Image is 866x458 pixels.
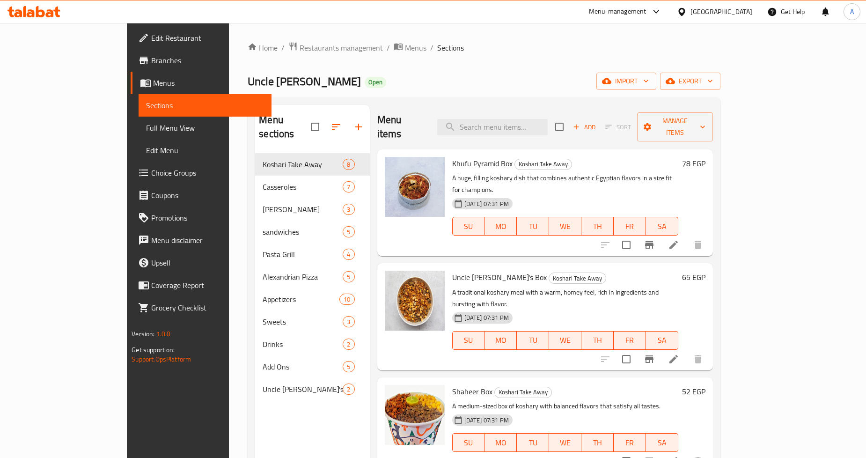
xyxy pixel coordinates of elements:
span: Sections [146,100,264,111]
span: TH [585,436,610,450]
button: WE [549,331,581,350]
div: Koshari Take Away [514,159,572,170]
span: SU [456,220,481,233]
span: Koshari Take Away [263,159,343,170]
span: FR [617,333,642,347]
div: Drinks [263,339,343,350]
nav: Menu sections [255,149,369,404]
span: MO [488,220,513,233]
span: Uncle [PERSON_NAME]'s Inventions [263,384,343,395]
span: Full Menu View [146,122,264,133]
span: Alexandrian Pizza [263,271,343,282]
button: export [660,73,720,90]
span: Appetizers [263,294,339,305]
span: Add [572,122,597,133]
span: TH [585,220,610,233]
p: A traditional koshary meal with a warm, homey feel, rich in ingredients and bursting with flavor. [452,287,678,310]
button: WE [549,217,581,236]
a: Coverage Report [131,274,272,296]
div: Open [365,77,386,88]
span: SU [456,333,481,347]
span: Choice Groups [151,167,264,178]
img: Shaheer Box [385,385,445,445]
span: Pasta Grill [263,249,343,260]
span: Coupons [151,190,264,201]
span: export [668,75,713,87]
input: search [437,119,548,135]
div: Uncle Samir's Inventions [263,384,343,395]
button: delete [687,234,709,256]
a: Branches [131,49,272,72]
span: MO [488,436,513,450]
div: items [343,204,354,215]
div: Sweets [263,316,343,327]
button: SA [646,217,678,236]
span: Menus [153,77,264,89]
span: 8 [343,160,354,169]
div: Koshari Take Away [549,273,606,284]
div: items [343,316,354,327]
span: Edit Menu [146,145,264,156]
a: Support.OpsPlatform [132,353,191,365]
span: 10 [340,295,354,304]
span: Uncle [PERSON_NAME]'s Box [452,270,547,284]
h6: 65 EGP [682,271,705,284]
button: Branch-specific-item [638,234,661,256]
h2: Menu items [377,113,426,141]
button: SA [646,331,678,350]
div: items [343,384,354,395]
button: Add [569,120,599,134]
span: WE [553,333,578,347]
span: 4 [343,250,354,259]
span: [DATE] 07:31 PM [461,416,513,425]
button: FR [614,331,646,350]
a: Edit menu item [668,354,679,365]
div: Appetizers10 [255,288,369,310]
div: items [343,159,354,170]
span: MO [488,333,513,347]
button: SU [452,433,485,452]
nav: breadcrumb [248,42,720,54]
button: delete [687,348,709,370]
span: 7 [343,183,354,192]
span: Koshari Take Away [515,159,572,170]
a: Edit menu item [668,239,679,251]
span: Sort sections [325,116,347,138]
button: TU [517,331,549,350]
a: Grocery Checklist [131,296,272,319]
span: Select to update [616,349,636,369]
span: Khufu Pyramid Box [452,156,513,170]
button: TU [517,433,549,452]
span: Select all sections [305,117,325,137]
span: Menu disclaimer [151,235,264,246]
span: 2 [343,385,354,394]
span: TU [521,436,545,450]
a: Upsell [131,251,272,274]
span: FR [617,220,642,233]
span: TU [521,220,545,233]
a: Promotions [131,207,272,229]
span: Version: [132,328,154,340]
li: / [430,42,433,53]
button: Branch-specific-item [638,348,661,370]
button: Manage items [637,112,713,141]
li: / [281,42,285,53]
div: [PERSON_NAME]3 [255,198,369,221]
div: Drinks2 [255,333,369,355]
li: / [387,42,390,53]
div: items [339,294,354,305]
span: [DATE] 07:31 PM [461,313,513,322]
span: 5 [343,228,354,236]
button: TH [581,433,614,452]
span: WE [553,436,578,450]
span: Shaheer Box [452,384,492,399]
div: Koshari Take Away8 [255,153,369,176]
div: Koshari Take Away [494,387,552,398]
div: items [343,339,354,350]
span: Restaurants management [300,42,383,53]
span: 2 [343,340,354,349]
span: Open [365,78,386,86]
